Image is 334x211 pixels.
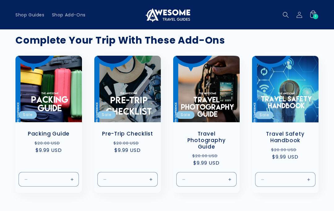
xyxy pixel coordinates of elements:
[197,172,217,187] input: Quantity for Default Title
[179,131,233,150] a: Travel Photography Guide
[118,172,138,187] input: Quantity for Default Title
[279,8,293,22] summary: Search
[12,8,48,21] a: Shop Guides
[144,7,190,22] img: Awesome Travel Guides
[48,8,89,21] a: Shop Add-Ons
[22,131,76,137] a: Packing Guide
[39,172,59,187] input: Quantity for Default Title
[15,56,319,193] ul: Slider
[15,12,45,18] span: Shop Guides
[276,172,296,187] input: Quantity for Default Title
[258,131,312,144] a: Travel Safety Handbook
[315,14,317,19] span: 2
[101,131,155,137] a: Pre-Trip Checklist
[142,5,193,24] a: Awesome Travel Guides
[15,33,225,47] strong: Complete Your Trip With These Add-Ons
[52,12,86,18] span: Shop Add-Ons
